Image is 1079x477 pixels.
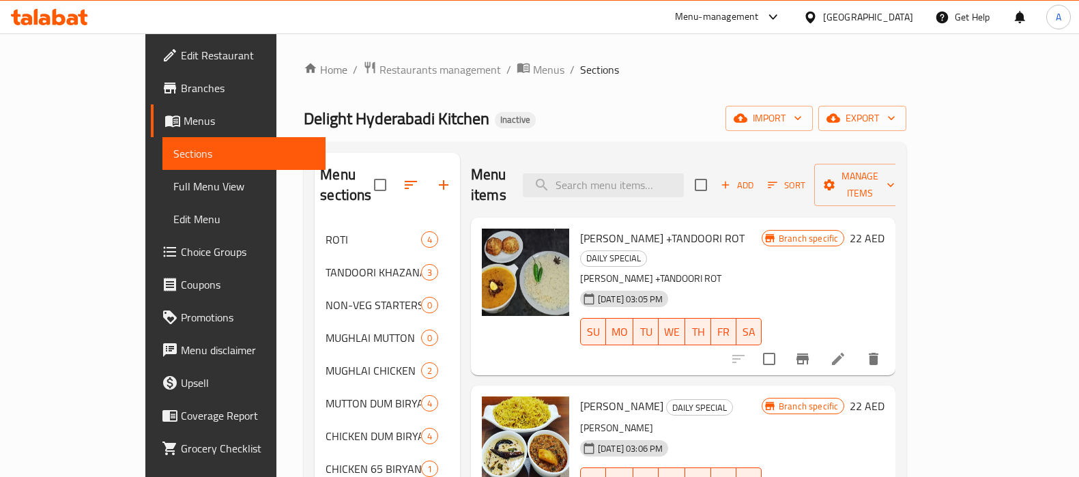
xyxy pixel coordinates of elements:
span: Edit Menu [173,211,315,227]
span: 2 [422,364,437,377]
div: ROTI4 [315,223,460,256]
span: SA [742,322,756,342]
span: Upsell [181,375,315,391]
a: Coverage Report [151,399,326,432]
h2: Menu sections [320,164,374,205]
a: Upsell [151,366,326,399]
p: [PERSON_NAME] +TANDOORI ROT [580,270,762,287]
span: Restaurants management [379,61,501,78]
div: MUGHLAI MUTTON0 [315,321,460,354]
span: Sort sections [394,169,427,201]
span: Full Menu View [173,178,315,194]
button: Branch-specific-item [786,343,819,375]
span: CHICKEN DUM BIRYANI [326,428,421,444]
span: A [1056,10,1061,25]
span: ROTI [326,231,421,248]
div: items [421,461,438,477]
a: Sections [162,137,326,170]
span: Branch specific [773,400,844,413]
span: [DATE] 03:06 PM [592,442,668,455]
span: Menu disclaimer [181,342,315,358]
div: items [421,362,438,379]
span: Edit Restaurant [181,47,315,63]
button: MO [606,318,633,345]
div: items [421,297,438,313]
span: Sort items [759,175,814,196]
div: MUTTON DUM BIRYANI4 [315,387,460,420]
a: Grocery Checklist [151,432,326,465]
div: TANDOORI KHAZANA3 [315,256,460,289]
a: Menus [517,61,564,78]
span: WE [664,322,680,342]
span: Coupons [181,276,315,293]
a: Menus [151,104,326,137]
div: CHICKEN DUM BIRYANI4 [315,420,460,452]
span: MUGHLAI MUTTON [326,330,421,346]
div: DAILY SPECIAL [580,250,647,267]
button: Add section [427,169,460,201]
span: [PERSON_NAME] [580,396,663,416]
div: Inactive [495,112,536,128]
li: / [570,61,575,78]
span: Grocery Checklist [181,440,315,457]
button: Sort [764,175,809,196]
span: DAILY SPECIAL [581,250,646,266]
p: [PERSON_NAME] [580,420,762,437]
div: MUGHLAI CHICKEN [326,362,421,379]
li: / [353,61,358,78]
span: Sort [768,177,805,193]
span: CHICKEN 65 BIRYANI [326,461,421,477]
div: items [421,231,438,248]
a: Home [304,61,347,78]
span: Promotions [181,309,315,326]
div: Menu-management [675,9,759,25]
div: items [421,264,438,280]
button: import [725,106,813,131]
span: Branches [181,80,315,96]
span: [PERSON_NAME] +TANDOORI ROT [580,228,745,248]
button: WE [659,318,685,345]
div: items [421,330,438,346]
span: Manage items [825,168,895,202]
img: SHAMI KEBAB +TANDOORI ROT [482,229,569,316]
span: Select all sections [366,171,394,199]
button: SA [736,318,762,345]
span: 3 [422,266,437,279]
span: Choice Groups [181,244,315,260]
a: Restaurants management [363,61,501,78]
div: MUGHLAI CHICKEN2 [315,354,460,387]
span: Coverage Report [181,407,315,424]
div: NON-VEG STARTERS0 [315,289,460,321]
a: Edit Menu [162,203,326,235]
div: TANDOORI KHAZANA [326,264,421,280]
button: Manage items [814,164,906,206]
h6: 22 AED [850,396,884,416]
li: / [506,61,511,78]
h2: Menu items [471,164,506,205]
button: TH [685,318,710,345]
button: export [818,106,906,131]
span: Select section [687,171,715,199]
button: TU [633,318,659,345]
span: Menus [184,113,315,129]
span: 4 [422,233,437,246]
span: Sections [580,61,619,78]
nav: breadcrumb [304,61,906,78]
span: 1 [422,463,437,476]
span: MUTTON DUM BIRYANI [326,395,421,411]
a: Full Menu View [162,170,326,203]
span: Delight Hyderabadi Kitchen [304,103,489,134]
a: Edit menu item [830,351,846,367]
span: 4 [422,430,437,443]
span: 0 [422,299,437,312]
a: Choice Groups [151,235,326,268]
span: 4 [422,397,437,410]
span: [DATE] 03:05 PM [592,293,668,306]
span: Select to update [755,345,783,373]
div: items [421,395,438,411]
